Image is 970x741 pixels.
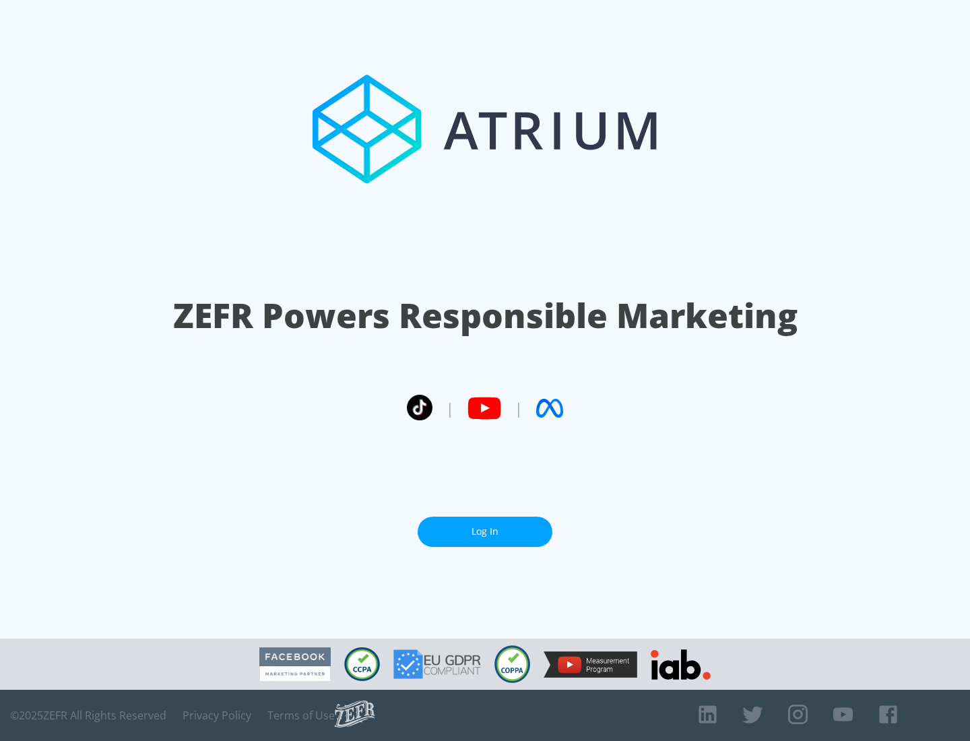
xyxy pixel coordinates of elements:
img: GDPR Compliant [393,649,481,679]
a: Log In [418,517,552,547]
span: | [515,398,523,418]
a: Terms of Use [267,709,335,722]
h1: ZEFR Powers Responsible Marketing [173,292,798,339]
img: YouTube Measurement Program [544,651,637,678]
img: CCPA Compliant [344,647,380,681]
img: COPPA Compliant [494,645,530,683]
span: © 2025 ZEFR All Rights Reserved [10,709,166,722]
a: Privacy Policy [183,709,251,722]
span: | [446,398,454,418]
img: IAB [651,649,711,680]
img: Facebook Marketing Partner [259,647,331,682]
